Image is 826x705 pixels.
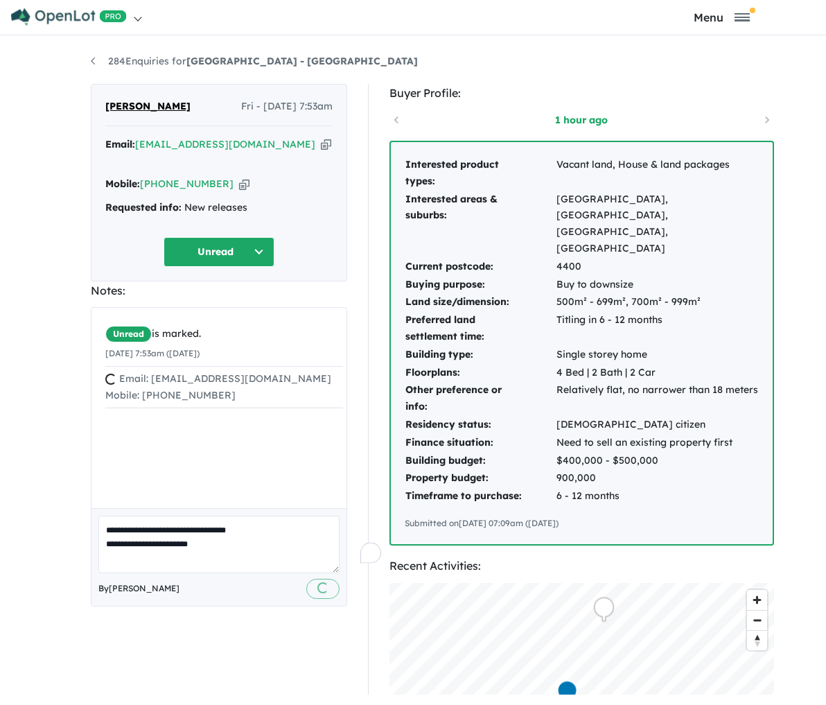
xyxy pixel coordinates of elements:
small: [DATE] 7:53am ([DATE]) [105,348,200,358]
button: Unread [164,237,274,267]
td: 4400 [556,258,759,276]
div: Recent Activities: [389,557,774,575]
button: Copy [321,137,331,152]
button: Reset bearing to north [747,630,767,650]
nav: breadcrumb [91,53,735,70]
td: Residency status: [405,416,556,434]
td: Buying purpose: [405,276,556,294]
td: Property budget: [405,469,556,487]
textarea: To enrich screen reader interactions, please activate Accessibility in Grammarly extension settings [98,516,340,573]
td: Titling in 6 - 12 months [556,311,759,346]
td: Single storey home [556,346,759,364]
button: Toggle navigation [622,10,823,24]
span: Zoom out [747,611,767,630]
span: [PERSON_NAME] [105,98,191,115]
button: Zoom out [747,610,767,630]
span: By [PERSON_NAME] [98,582,179,595]
td: 4 Bed | 2 Bath | 2 Car [556,364,759,382]
td: Interested product types: [405,156,556,191]
strong: Requested info: [105,201,182,214]
td: Building type: [405,346,556,364]
td: [GEOGRAPHIC_DATA], [GEOGRAPHIC_DATA], [GEOGRAPHIC_DATA], [GEOGRAPHIC_DATA] [556,191,759,258]
strong: [GEOGRAPHIC_DATA] - [GEOGRAPHIC_DATA] [186,55,418,67]
div: Notes: [91,281,347,300]
span: Reset bearing to north [747,631,767,650]
td: Need to sell an existing property first [556,434,759,452]
a: [PHONE_NUMBER] [140,177,234,190]
td: [DEMOGRAPHIC_DATA] citizen [556,416,759,434]
strong: Mobile: [105,177,140,190]
td: Land size/dimension: [405,293,556,311]
td: Preferred land settlement time: [405,311,556,346]
td: Floorplans: [405,364,556,382]
td: Vacant land, House & land packages [556,156,759,191]
td: 6 - 12 months [556,487,759,505]
div: is marked. [105,326,343,342]
a: 284Enquiries for[GEOGRAPHIC_DATA] - [GEOGRAPHIC_DATA] [91,55,418,67]
img: Openlot PRO Logo White [11,8,127,26]
div: New releases [105,200,333,216]
div: Map marker [594,597,615,623]
td: Current postcode: [405,258,556,276]
button: Zoom in [747,590,767,610]
a: 1 hour ago [522,113,640,127]
td: Building budget: [405,452,556,470]
td: Interested areas & suburbs: [405,191,556,258]
td: Relatively flat, no narrower than 18 meters [556,381,759,416]
span: Email: [EMAIL_ADDRESS][DOMAIN_NAME] Mobile: [PHONE_NUMBER] [105,372,331,401]
div: Submitted on [DATE] 07:09am ([DATE]) [405,516,759,530]
span: Fri - [DATE] 7:53am [241,98,333,115]
td: $400,000 - $500,000 [556,452,759,470]
span: Unread [105,326,152,342]
a: [EMAIL_ADDRESS][DOMAIN_NAME] [135,138,315,150]
td: 900,000 [556,469,759,487]
td: Timeframe to purchase: [405,487,556,505]
td: 500m² - 699m², 700m² - 999m² [556,293,759,311]
td: Finance situation: [405,434,556,452]
td: Buy to downsize [556,276,759,294]
strong: Email: [105,138,135,150]
div: Buyer Profile: [389,84,774,103]
button: Copy [239,177,249,191]
td: Other preference or info: [405,381,556,416]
